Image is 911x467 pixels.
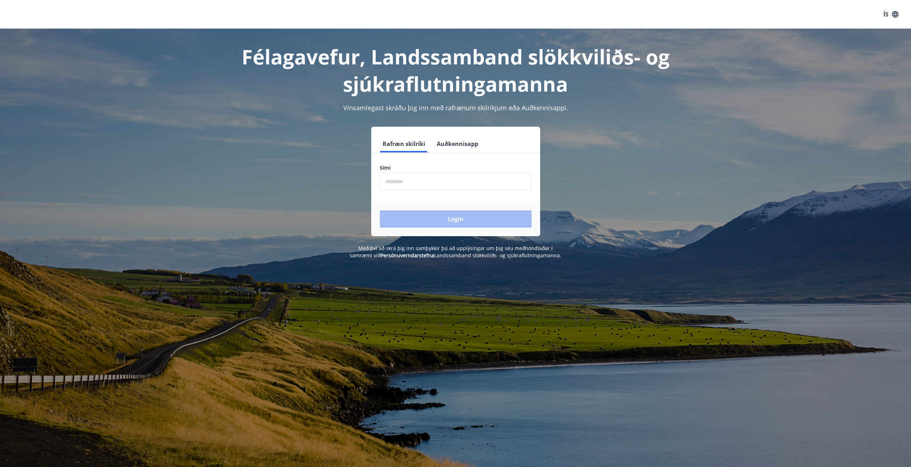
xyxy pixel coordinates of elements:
a: Persónuverndarstefna [381,252,434,259]
button: Auðkennisapp [434,135,481,152]
button: Rafræn skilríki [380,135,428,152]
button: ÍS [879,8,902,21]
span: Með því að skrá þig inn samþykkir þú að upplýsingar um þig séu meðhöndlaðar í samræmi við Landssa... [350,245,561,259]
label: Sími [380,164,532,171]
h1: Félagavefur, Landssamband slökkviliðs- og sjúkraflutningamanna [207,43,705,97]
span: Vinsamlegast skráðu þig inn með rafrænum skilríkjum eða Auðkennisappi. [343,103,568,112]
